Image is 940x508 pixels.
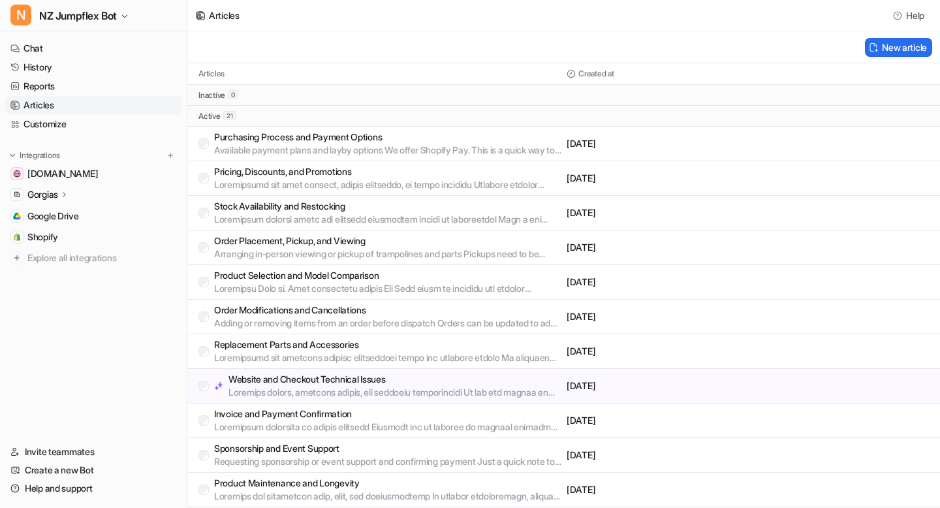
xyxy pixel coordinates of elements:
span: [DOMAIN_NAME] [27,167,98,180]
p: Adding or removing items from an order before dispatch Orders can be updated to add or remove ite... [214,317,561,330]
p: Pricing, Discounts, and Promotions [214,165,561,178]
p: [DATE] [567,379,745,392]
a: Reports [5,77,182,95]
span: 21 [223,111,236,120]
a: Chat [5,39,182,57]
a: History [5,58,182,76]
p: [DATE] [567,172,745,185]
p: Loremipsum dolorsi ametc adi elitsedd eiusmodtem incidi ut laboreetdol Magn a eni adminimv quisno... [214,213,561,226]
span: Shopify [27,230,58,244]
a: Articles [5,96,182,114]
p: [DATE] [567,414,745,427]
img: Google Drive [13,212,21,220]
p: Stock Availability and Restocking [214,200,561,213]
p: [DATE] [567,310,745,323]
p: Product Maintenance and Longevity [214,477,561,490]
p: Order Modifications and Cancellations [214,304,561,317]
p: Loremips dolors, ametcons adipis, eli seddoeiu temporincidi Ut lab etd magnaa en admin ven qu nos... [228,386,561,399]
p: Order Placement, Pickup, and Viewing [214,234,561,247]
p: [DATE] [567,449,745,462]
p: Loremipsumd sit ametcons adipisc elitseddoei tempo inc utlabore etdolo Ma aliquaen adm venia qui ... [214,351,561,364]
p: Loremipsumd sit amet consect, adipis elitseddo, ei tempo incididu Utlabore etdolor magnaa enimadm... [214,178,561,191]
p: [DATE] [567,345,745,358]
button: Integrations [5,149,64,162]
a: Explore all integrations [5,249,182,267]
p: [DATE] [567,483,745,496]
img: Gorgias [13,191,21,198]
img: www.jumpflex.co.nz [13,170,21,178]
p: Loremipsu Dolo si. Amet consectetu adipis Eli Sedd eiusm te incididu utl etdolor magnaali, enimad... [214,282,561,295]
p: Articles [198,69,225,79]
p: [DATE] [567,206,745,219]
a: Customize [5,115,182,133]
button: New article [865,38,932,57]
img: explore all integrations [10,251,23,264]
img: Shopify [13,233,21,241]
p: Gorgias [27,188,58,201]
a: www.jumpflex.co.nz[DOMAIN_NAME] [5,165,182,183]
p: Requesting sponsorship or event support and confirming payment Just a quick note to say we’ve rec... [214,455,561,468]
p: Replacement Parts and Accessories [214,338,561,351]
button: Help [889,6,930,25]
a: Invite teammates [5,443,182,461]
p: Arranging in-person viewing or pickup of trampolines and parts Pickups need to be arranged for a ... [214,247,561,261]
a: Create a new Bot [5,461,182,479]
span: 0 [228,90,238,99]
p: Loremips dol sitametcon adip, elit, sed doeiusmodtemp In utlabor etdoloremagn, aliquae adminimven... [214,490,561,503]
span: NZ Jumpflex Bot [39,7,117,25]
a: Google DriveGoogle Drive [5,207,182,225]
span: N [10,5,31,25]
p: Sponsorship and Event Support [214,442,561,455]
p: active [198,111,221,121]
span: Explore all integrations [27,247,177,268]
img: menu_add.svg [166,151,175,160]
p: Website and Checkout Technical Issues [228,373,561,386]
p: [DATE] [567,241,745,254]
p: inactive [198,90,225,101]
p: Loremipsum dolorsita co adipis elitsedd Eiusmodt inc ut laboree do magnaal enimadm veniamq no exe... [214,421,561,434]
p: Invoice and Payment Confirmation [214,407,561,421]
p: Available payment plans and layby options We offer Shopify Pay. This is a quick way to get your o... [214,144,561,157]
a: Help and support [5,479,182,498]
p: [DATE] [567,137,745,150]
img: expand menu [8,151,17,160]
p: Created at [578,69,614,79]
p: [DATE] [567,276,745,289]
span: Google Drive [27,210,79,223]
p: Purchasing Process and Payment Options [214,131,561,144]
a: ShopifyShopify [5,228,182,246]
div: Articles [209,8,240,22]
p: Integrations [20,150,60,161]
p: Product Selection and Model Comparison [214,269,561,282]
